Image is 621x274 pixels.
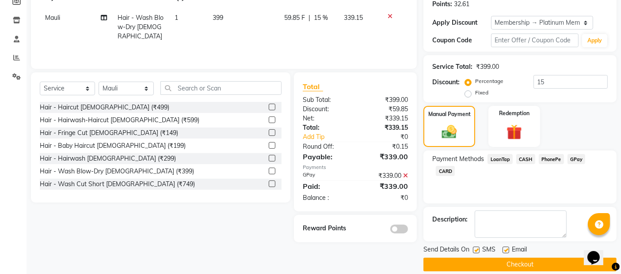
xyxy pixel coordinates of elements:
div: Net: [296,114,355,123]
div: ₹0 [355,193,415,203]
div: Hair - Haircut [DEMOGRAPHIC_DATA] (₹499) [40,103,169,112]
span: Email [512,245,527,256]
div: ₹0.15 [355,142,415,151]
span: 399 [213,14,223,22]
label: Percentage [475,77,503,85]
span: 59.85 F [284,13,305,23]
div: Discount: [296,105,355,114]
div: Coupon Code [432,36,491,45]
label: Redemption [499,109,530,117]
div: Hair - Baby Haircut [DEMOGRAPHIC_DATA] (₹199) [40,141,186,150]
div: Hair - Wash Cut Short [DEMOGRAPHIC_DATA] (₹749) [40,180,195,189]
div: Payments [303,164,408,171]
div: Hair - Wash Blow-Dry [DEMOGRAPHIC_DATA] (₹399) [40,167,194,176]
div: Hair - Hairwash [DEMOGRAPHIC_DATA] (₹299) [40,154,176,163]
span: LoanTap [488,154,513,164]
div: ₹399.00 [476,62,499,71]
span: PhonePe [539,154,564,164]
span: Mauli [45,14,60,22]
div: ₹399.00 [355,95,415,105]
div: Service Total: [432,62,472,71]
div: ₹339.15 [355,123,415,132]
div: Hair - Fringe Cut [DEMOGRAPHIC_DATA] (₹149) [40,128,178,138]
input: Enter Offer / Coupon Code [491,34,579,47]
span: 15 % [314,13,328,23]
div: Discount: [432,78,460,87]
div: Reward Points [296,224,355,233]
div: ₹339.00 [355,151,415,162]
span: Hair - Wash Blow-Dry [DEMOGRAPHIC_DATA] [118,14,164,40]
div: Total: [296,123,355,132]
img: _gift.svg [502,123,527,142]
button: Apply [582,34,607,47]
button: Checkout [423,258,617,271]
iframe: chat widget [584,239,612,265]
span: GPay [568,154,586,164]
span: CASH [516,154,535,164]
span: SMS [482,245,495,256]
div: ₹339.15 [355,114,415,123]
label: Fixed [475,89,488,97]
img: _cash.svg [437,124,461,141]
span: 339.15 [344,14,363,22]
span: 1 [175,14,178,22]
div: GPay [296,171,355,180]
div: ₹339.00 [355,171,415,180]
div: Apply Discount [432,18,491,27]
div: ₹59.85 [355,105,415,114]
div: Round Off: [296,142,355,151]
div: Balance : [296,193,355,203]
div: Description: [432,215,468,224]
span: Total [303,82,323,91]
span: Payment Methods [432,154,484,164]
span: CARD [436,166,455,176]
label: Manual Payment [428,110,471,118]
div: Sub Total: [296,95,355,105]
span: | [309,13,310,23]
div: Paid: [296,181,355,191]
div: ₹339.00 [355,181,415,191]
div: Payable: [296,151,355,162]
input: Search or Scan [160,81,282,95]
span: Send Details On [423,245,469,256]
div: Hair - Hairwash-Haircut [DEMOGRAPHIC_DATA] (₹599) [40,116,199,125]
a: Add Tip [296,132,365,142]
div: ₹0 [366,132,415,142]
